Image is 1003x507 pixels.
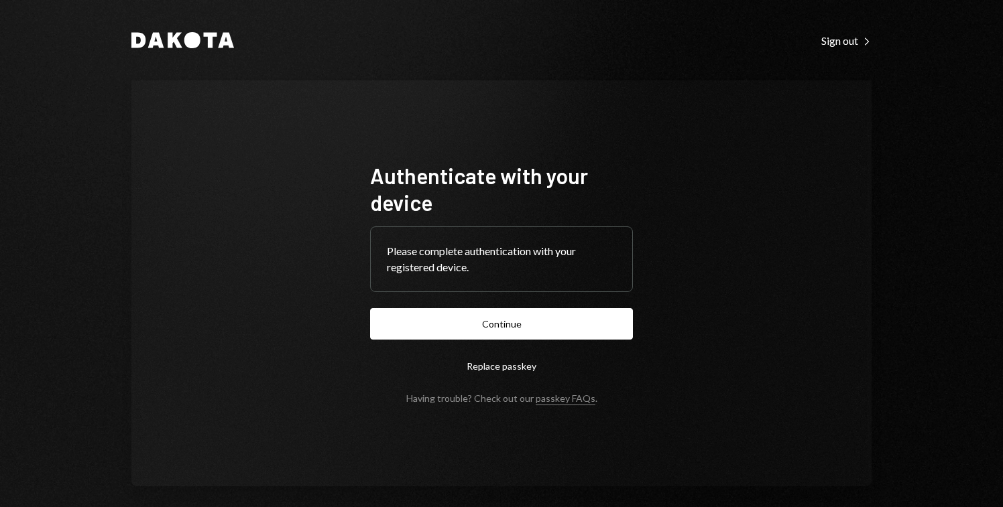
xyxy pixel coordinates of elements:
div: Please complete authentication with your registered device. [387,243,616,275]
div: Sign out [821,34,872,48]
div: Having trouble? Check out our . [406,392,597,404]
h1: Authenticate with your device [370,162,633,216]
a: passkey FAQs [536,392,595,405]
button: Replace passkey [370,350,633,382]
a: Sign out [821,33,872,48]
button: Continue [370,308,633,340]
